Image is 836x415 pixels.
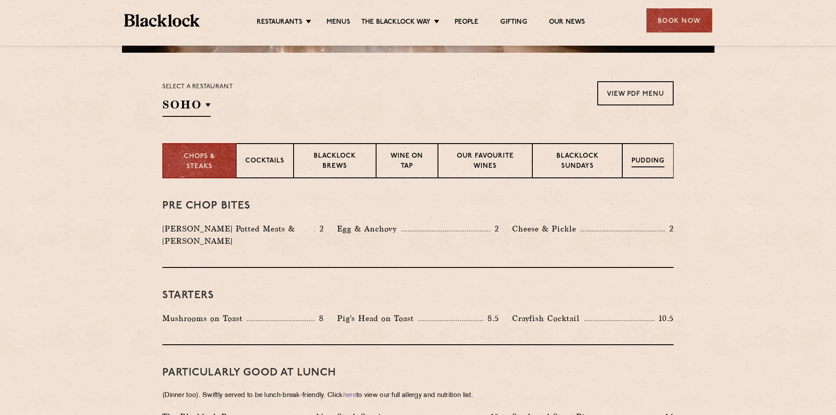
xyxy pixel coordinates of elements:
[512,312,584,325] p: Crayfish Cocktail
[361,18,431,28] a: The Blacklock Way
[162,223,314,247] p: [PERSON_NAME] Potted Meats & [PERSON_NAME]
[162,390,674,402] p: (Dinner too). Swiftly served to be lunch-break-friendly. Click to view our full allergy and nutri...
[162,200,674,212] h3: Pre Chop Bites
[257,18,302,28] a: Restaurants
[512,223,581,235] p: Cheese & Pickle
[162,367,674,379] h3: PARTICULARLY GOOD AT LUNCH
[245,156,284,167] p: Cocktails
[303,152,367,172] p: Blacklock Brews
[542,152,613,172] p: Blacklock Sundays
[500,18,527,28] a: Gifting
[455,18,478,28] a: People
[162,290,674,301] h3: Starters
[124,14,200,27] img: BL_Textured_Logo-footer-cropped.svg
[315,223,324,235] p: 2
[654,313,674,324] p: 10.5
[337,223,401,235] p: Egg & Anchovy
[665,223,674,235] p: 2
[337,312,418,325] p: Pig's Head on Toast
[385,152,428,172] p: Wine on Tap
[597,81,674,105] a: View PDF Menu
[162,81,233,93] p: Select a restaurant
[162,312,247,325] p: Mushrooms on Toast
[172,152,227,172] p: Chops & Steaks
[646,8,712,32] div: Book Now
[343,392,356,399] a: here
[315,313,324,324] p: 8
[327,18,350,28] a: Menus
[490,223,499,235] p: 2
[483,313,499,324] p: 8.5
[549,18,585,28] a: Our News
[631,156,664,167] p: Pudding
[447,152,524,172] p: Our favourite wines
[162,97,211,117] h2: SOHO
